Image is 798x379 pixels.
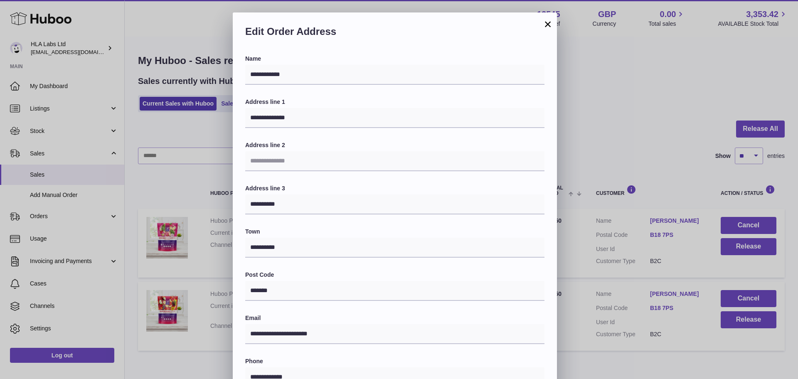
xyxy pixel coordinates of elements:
label: Post Code [245,271,544,279]
label: Address line 3 [245,185,544,192]
label: Phone [245,357,544,365]
h2: Edit Order Address [245,25,544,42]
button: × [543,19,553,29]
label: Address line 1 [245,98,544,106]
label: Town [245,228,544,236]
label: Name [245,55,544,63]
label: Email [245,314,544,322]
label: Address line 2 [245,141,544,149]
